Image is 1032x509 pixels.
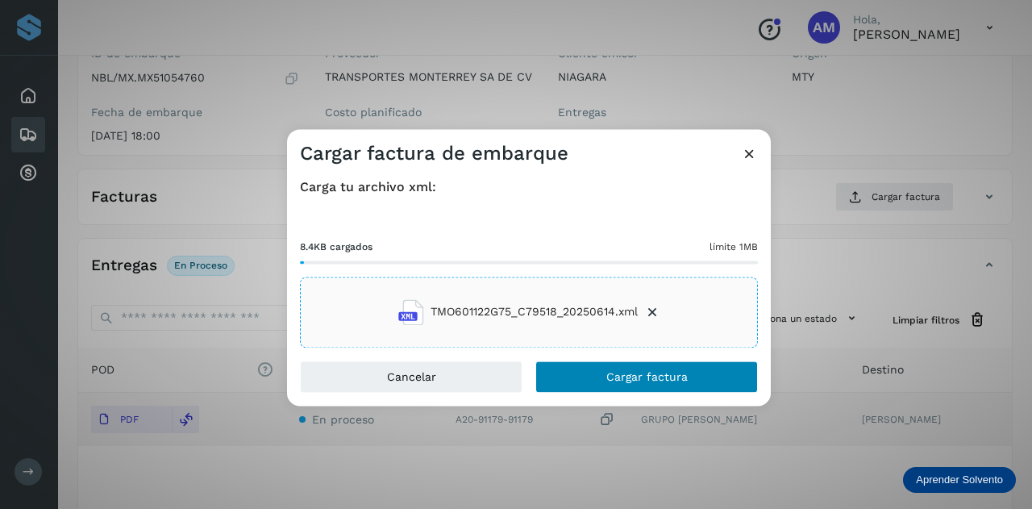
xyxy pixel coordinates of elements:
[300,240,372,254] span: 8.4KB cargados
[431,304,638,321] span: TMO601122G75_C79518_20250614.xml
[916,474,1003,486] p: Aprender Solvento
[709,240,758,254] span: límite 1MB
[300,142,568,165] h3: Cargar factura de embarque
[606,371,688,382] span: Cargar factura
[300,361,522,393] button: Cancelar
[387,371,436,382] span: Cancelar
[903,467,1016,493] div: Aprender Solvento
[535,361,758,393] button: Cargar factura
[300,179,758,194] h4: Carga tu archivo xml:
